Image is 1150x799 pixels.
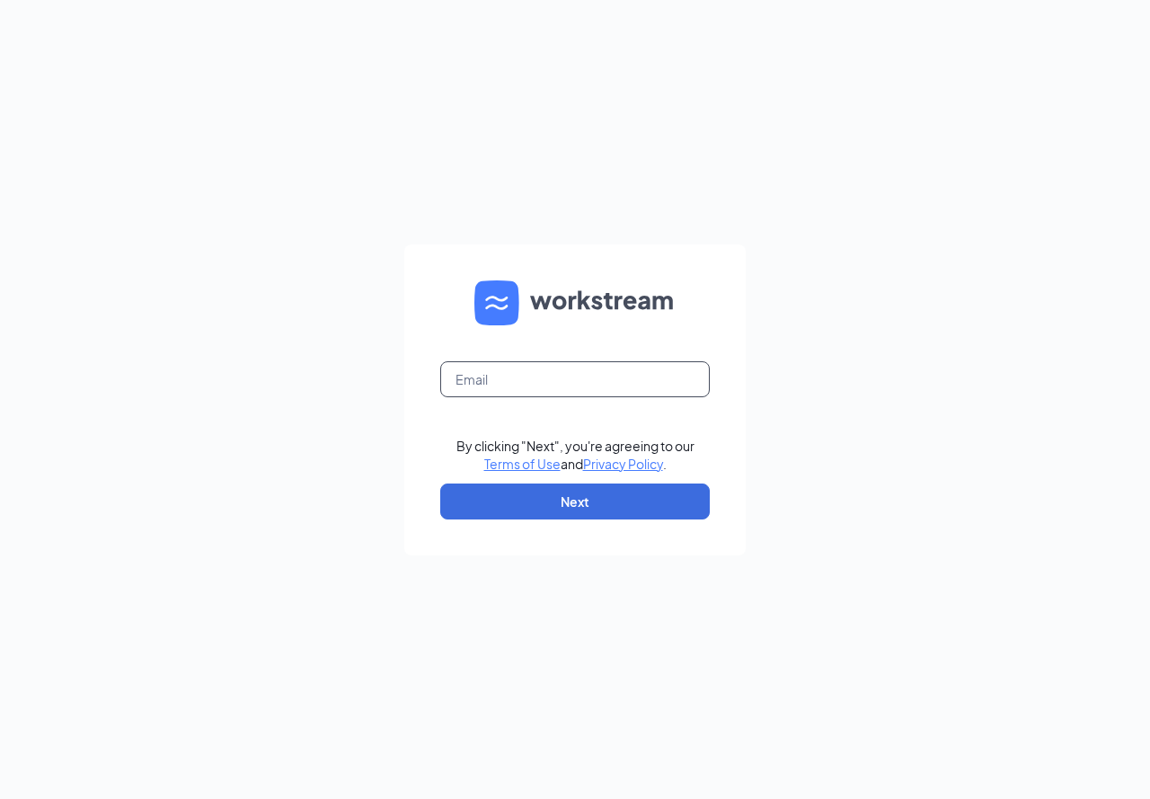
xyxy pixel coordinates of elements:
[440,484,710,519] button: Next
[583,456,663,472] a: Privacy Policy
[474,280,676,325] img: WS logo and Workstream text
[456,437,694,473] div: By clicking "Next", you're agreeing to our and .
[440,361,710,397] input: Email
[484,456,561,472] a: Terms of Use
